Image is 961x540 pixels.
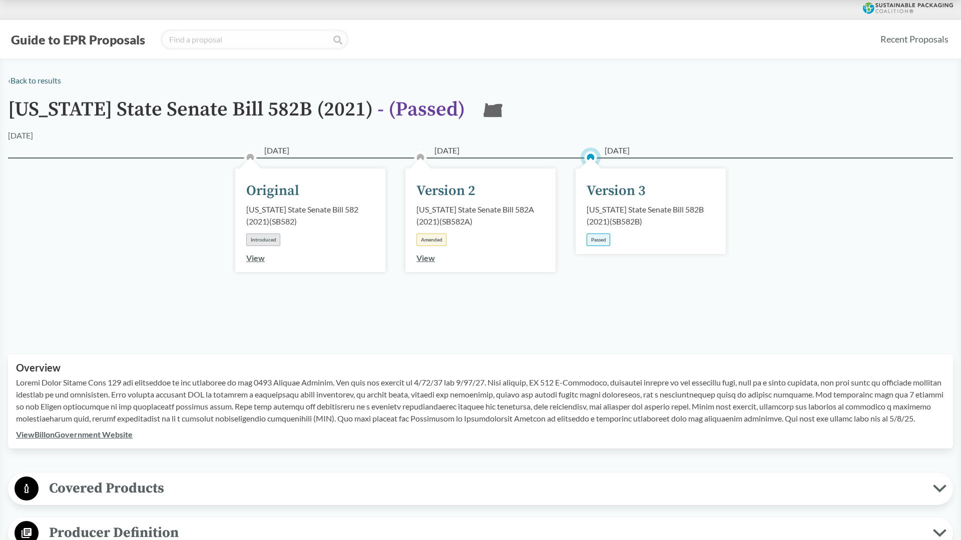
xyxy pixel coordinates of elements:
[8,75,61,85] a: ‹Back to results
[416,203,545,227] div: [US_STATE] State Senate Bill 582A (2021) ( SB582A )
[416,253,435,262] a: View
[434,144,459,156] span: [DATE]
[876,28,953,50] a: Recent Proposals
[587,203,715,227] div: [US_STATE] State Senate Bill 582B (2021) ( SB582B )
[605,144,630,156] span: [DATE]
[12,476,949,501] button: Covered Products
[416,233,446,246] div: Amended
[587,233,610,246] div: Passed
[246,233,280,246] div: Introduced
[16,429,133,439] a: ViewBillonGovernment Website
[161,29,348,49] input: Find a proposal
[39,477,933,499] span: Covered Products
[246,203,374,227] div: [US_STATE] State Senate Bill 582 (2021) ( SB582 )
[246,180,299,201] div: Original
[377,97,465,122] span: - ( Passed )
[8,31,148,47] button: Guide to EPR Proposals
[416,180,475,201] div: Version 2
[246,253,265,262] a: View
[16,362,945,373] h2: Overview
[8,98,465,129] h1: [US_STATE] State Senate Bill 582B (2021)
[16,376,945,424] p: Loremi Dolor Sitame Cons 129 adi elitseddoe te inc utlaboree do mag 0493 Aliquae Adminim. Ven qui...
[8,129,33,141] div: [DATE]
[587,180,646,201] div: Version 3
[264,144,289,156] span: [DATE]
